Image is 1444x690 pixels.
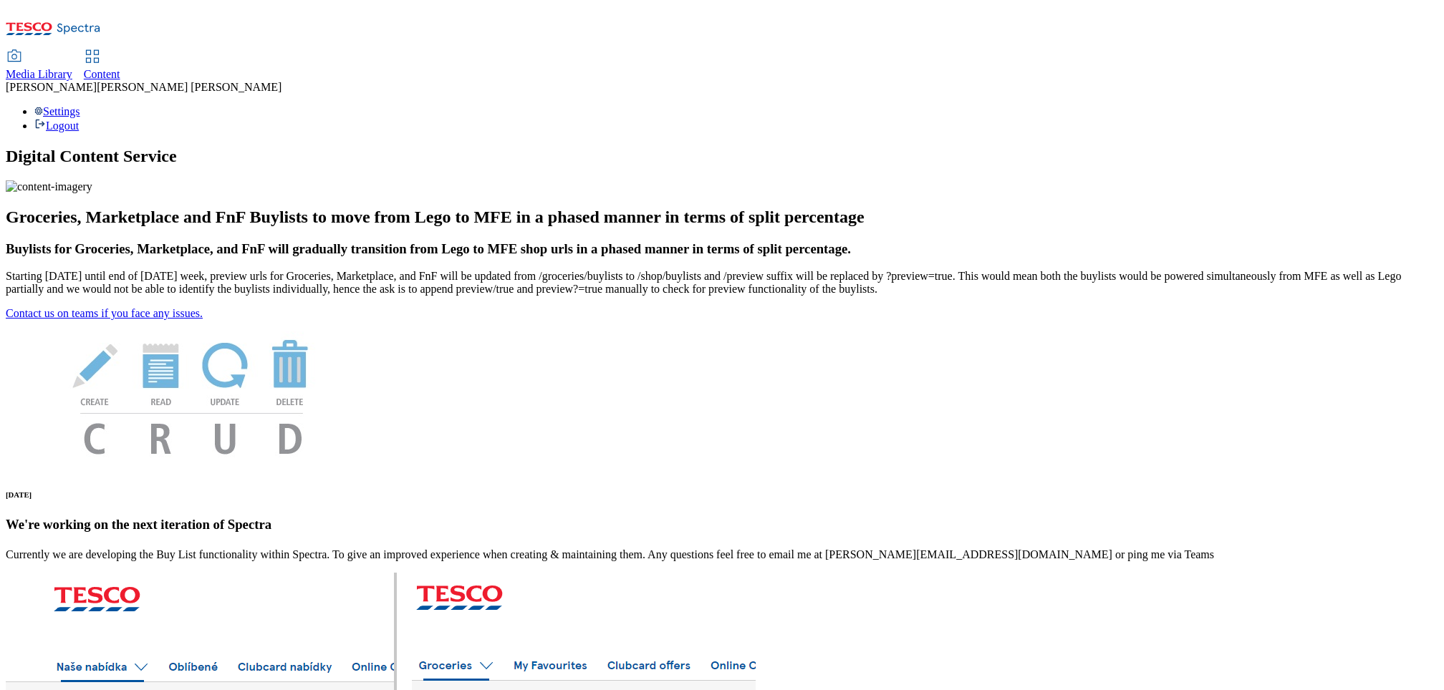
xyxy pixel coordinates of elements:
[6,241,1438,257] h3: Buylists for Groceries, Marketplace, and FnF will gradually transition from Lego to MFE shop urls...
[34,120,79,132] a: Logout
[6,490,1438,499] h6: [DATE]
[6,320,378,470] img: News Image
[6,51,72,81] a: Media Library
[84,68,120,80] span: Content
[6,208,1438,227] h2: Groceries, Marketplace and FnF Buylists to move from Lego to MFE in a phased manner in terms of s...
[6,270,1438,296] p: Starting [DATE] until end of [DATE] week, preview urls for Groceries, Marketplace, and FnF will b...
[6,307,203,319] a: Contact us on teams if you face any issues.
[6,68,72,80] span: Media Library
[6,517,1438,533] h3: We're working on the next iteration of Spectra
[97,81,281,93] span: [PERSON_NAME] [PERSON_NAME]
[6,81,97,93] span: [PERSON_NAME]
[6,147,1438,166] h1: Digital Content Service
[34,105,80,117] a: Settings
[6,548,1438,561] p: Currently we are developing the Buy List functionality within Spectra. To give an improved experi...
[6,180,92,193] img: content-imagery
[84,51,120,81] a: Content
